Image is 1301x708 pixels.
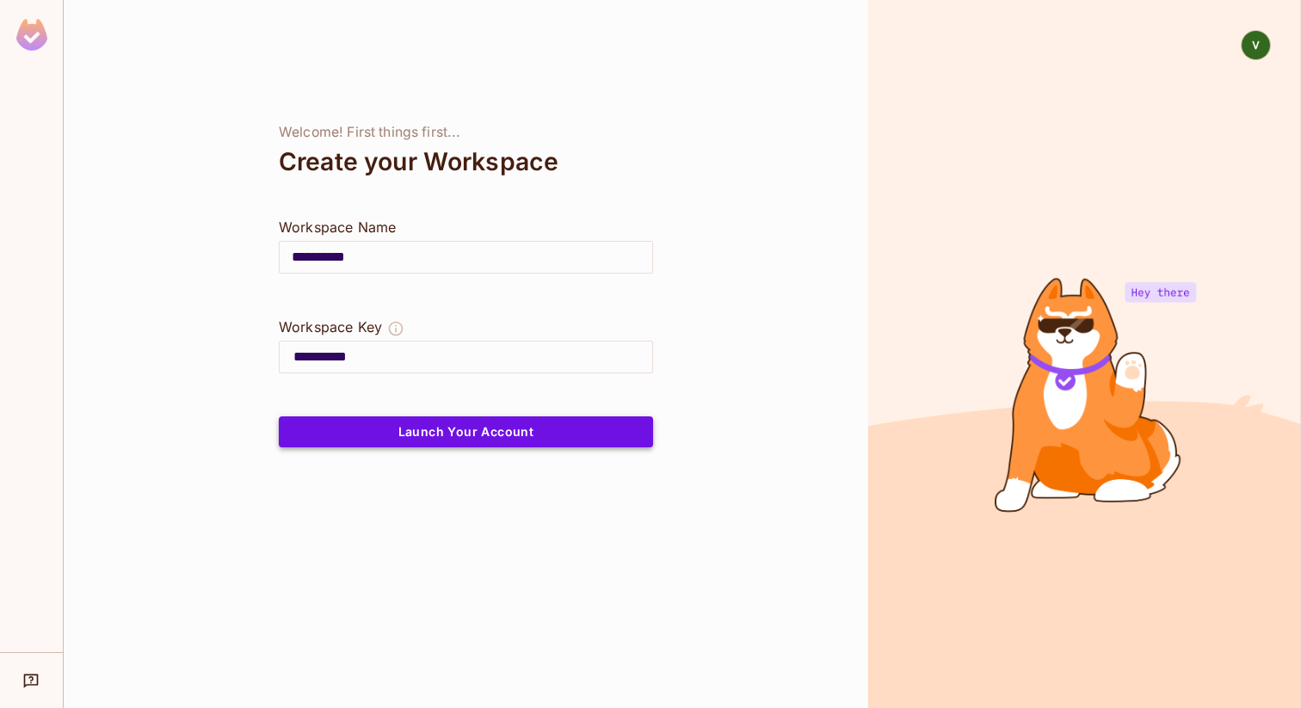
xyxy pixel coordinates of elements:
[279,317,382,337] div: Workspace Key
[12,663,51,698] div: Help & Updates
[279,124,653,141] div: Welcome! First things first...
[387,317,404,341] button: The Workspace Key is unique, and serves as the identifier of your workspace.
[16,19,47,51] img: SReyMgAAAABJRU5ErkJggg==
[279,141,653,182] div: Create your Workspace
[279,217,653,237] div: Workspace Name
[279,416,653,447] button: Launch Your Account
[1242,31,1270,59] img: vikram singh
